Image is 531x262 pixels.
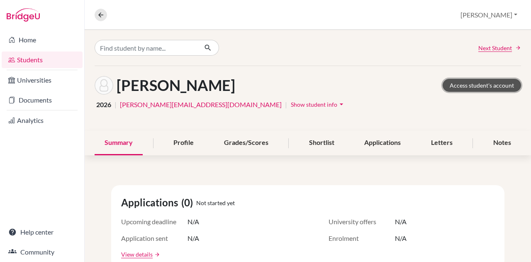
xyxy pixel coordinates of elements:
div: Applications [354,131,411,155]
div: Notes [483,131,521,155]
a: Access student's account [443,79,521,92]
h1: [PERSON_NAME] [117,76,235,94]
span: Applications [121,195,181,210]
span: N/A [395,233,407,243]
img: Bridge-U [7,8,40,22]
a: Students [2,51,83,68]
span: Upcoming deadline [121,217,188,227]
img: Adam Benayon's avatar [95,76,113,95]
span: | [114,100,117,110]
button: [PERSON_NAME] [457,7,521,23]
div: Shortlist [299,131,344,155]
span: Not started yet [196,198,235,207]
span: University offers [329,217,395,227]
a: arrow_forward [153,252,160,257]
a: View details [121,250,153,259]
span: Application sent [121,233,188,243]
span: N/A [188,217,199,227]
div: Profile [163,131,204,155]
span: 2026 [96,100,111,110]
div: Summary [95,131,143,155]
a: Universities [2,72,83,88]
span: Next Student [478,44,512,52]
span: Enrolment [329,233,395,243]
a: Help center [2,224,83,240]
a: Next Student [478,44,521,52]
button: Show student infoarrow_drop_down [290,98,346,111]
div: Grades/Scores [214,131,278,155]
a: Community [2,244,83,260]
i: arrow_drop_down [337,100,346,108]
span: Show student info [291,101,337,108]
span: N/A [188,233,199,243]
span: | [285,100,287,110]
a: Documents [2,92,83,108]
div: Letters [421,131,463,155]
span: (0) [181,195,196,210]
a: Home [2,32,83,48]
input: Find student by name... [95,40,197,56]
span: N/A [395,217,407,227]
a: [PERSON_NAME][EMAIL_ADDRESS][DOMAIN_NAME] [120,100,282,110]
a: Analytics [2,112,83,129]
